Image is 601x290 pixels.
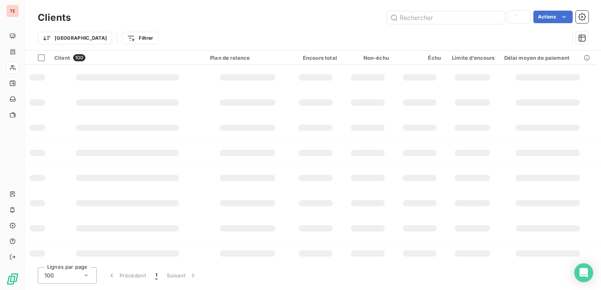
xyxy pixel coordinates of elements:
div: Échu [398,55,441,61]
div: Délai moyen de paiement [504,55,592,61]
button: Filtrer [122,32,158,44]
button: Actions [533,11,573,23]
button: 1 [151,267,162,284]
div: Open Intercom Messenger [574,263,593,282]
img: Logo LeanPay [6,273,19,285]
h3: Clients [38,11,71,25]
div: Plan de relance [210,55,285,61]
span: 100 [44,272,54,279]
button: Précédent [103,267,151,284]
input: Rechercher [387,11,505,24]
div: TE [6,5,19,17]
div: Encours total [295,55,337,61]
span: 100 [73,54,85,61]
div: Non-échu [347,55,389,61]
div: Limite d’encours [450,55,495,61]
button: [GEOGRAPHIC_DATA] [38,32,112,44]
button: Suivant [162,267,202,284]
span: Client [54,55,70,61]
span: 1 [155,272,157,279]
